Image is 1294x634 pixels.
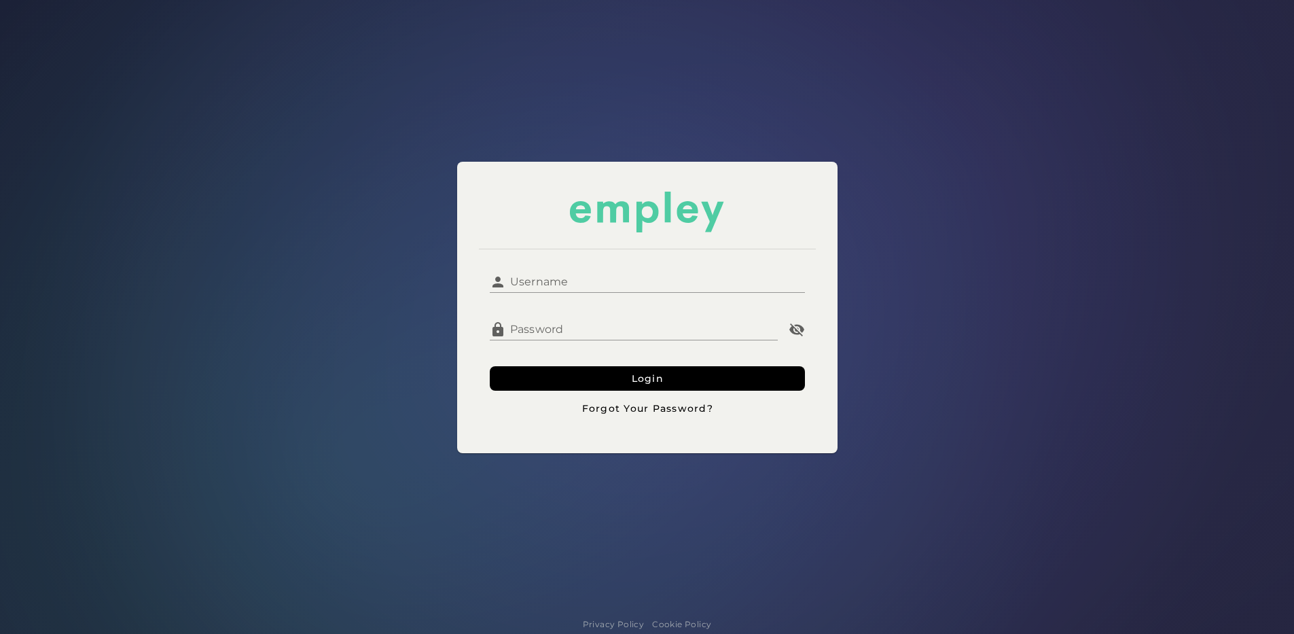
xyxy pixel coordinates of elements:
i: Password appended action [789,321,805,338]
span: Login [630,372,664,385]
button: Login [490,366,805,391]
span: Forgot Your Password? [581,402,713,415]
button: Forgot Your Password? [490,396,805,421]
a: Privacy Policy [583,618,645,631]
a: Cookie Policy [652,618,711,631]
